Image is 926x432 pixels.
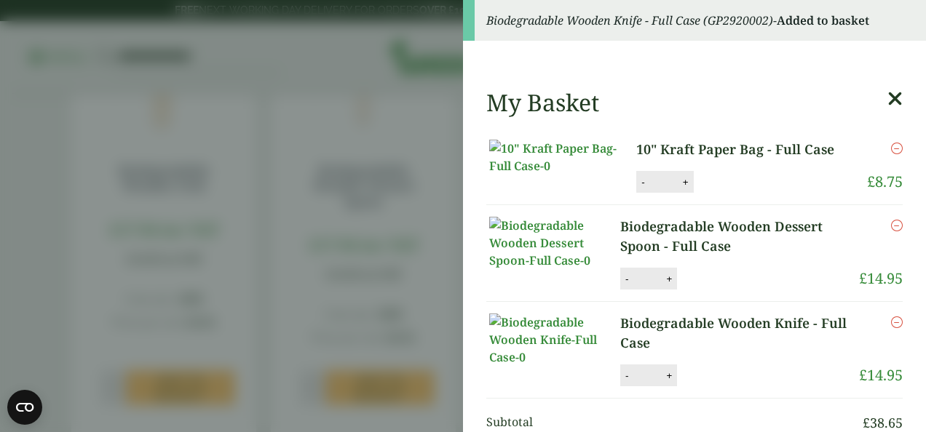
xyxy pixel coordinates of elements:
button: + [678,176,693,188]
button: + [662,273,676,285]
button: + [662,369,676,382]
bdi: 38.65 [863,414,903,431]
a: 10" Kraft Paper Bag - Full Case [636,140,850,159]
bdi: 14.95 [859,365,903,385]
a: Biodegradable Wooden Knife - Full Case [620,313,859,353]
bdi: 14.95 [859,268,903,288]
img: Biodegradable Wooden Dessert Spoon-Full Case-0 [489,217,620,269]
button: - [621,273,633,285]
button: - [621,369,633,382]
span: £ [859,268,867,288]
strong: Added to basket [777,12,869,28]
span: £ [859,365,867,385]
a: Remove this item [891,140,903,157]
a: Remove this item [891,217,903,234]
bdi: 8.75 [867,172,903,191]
button: Open CMP widget [7,390,42,425]
img: 10" Kraft Paper Bag-Full Case-0 [489,140,620,175]
em: Biodegradable Wooden Knife - Full Case (GP2920002) [486,12,773,28]
img: Biodegradable Wooden Knife-Full Case-0 [489,313,620,366]
a: Biodegradable Wooden Dessert Spoon - Full Case [620,217,859,256]
span: £ [863,414,870,431]
button: - [637,176,649,188]
h2: My Basket [486,89,599,116]
span: £ [867,172,875,191]
a: Remove this item [891,313,903,331]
